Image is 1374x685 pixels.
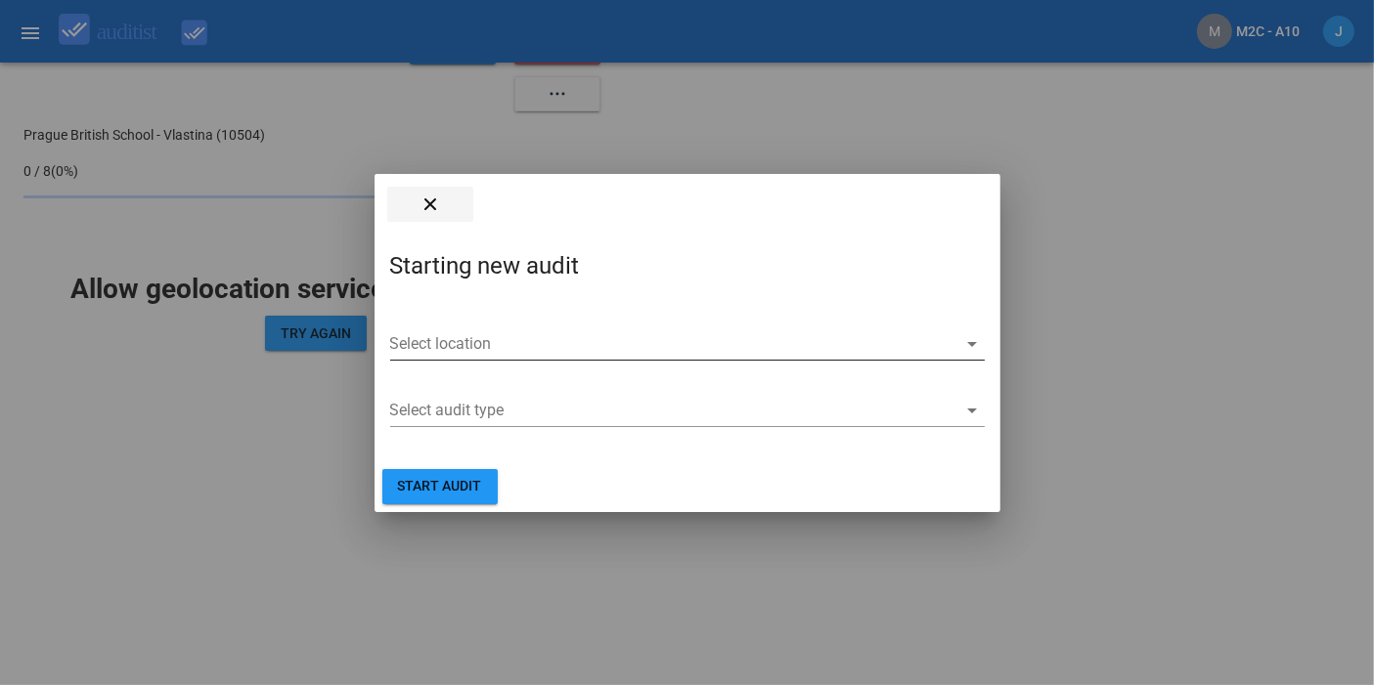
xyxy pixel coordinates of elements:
div: Starting new audit [375,235,1000,297]
button: Start Audit [382,469,498,504]
input: Select location [390,328,957,360]
div: Start Audit [398,476,482,496]
i: arrow_drop_down [961,399,985,422]
input: Select audit type [390,395,957,426]
i: arrow_drop_down [961,332,985,356]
